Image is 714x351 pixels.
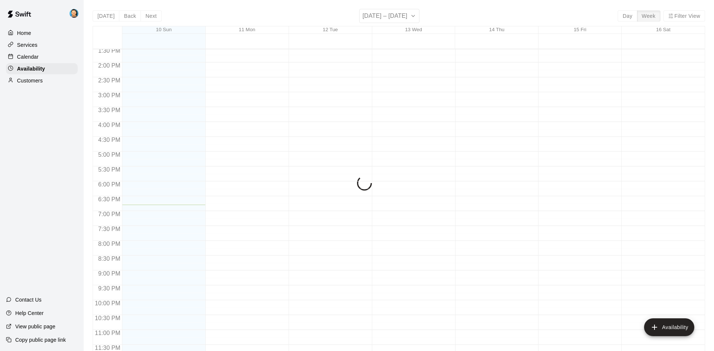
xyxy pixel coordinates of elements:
span: 1:30 PM [96,48,122,54]
p: View public page [15,323,55,330]
span: 5:30 PM [96,166,122,173]
a: Calendar [6,51,78,62]
p: Contact Us [15,296,42,303]
p: Availability [17,65,45,72]
span: 3:00 PM [96,92,122,98]
p: Calendar [17,53,39,61]
span: 7:00 PM [96,211,122,217]
button: 12 Tue [323,27,338,32]
p: Customers [17,77,43,84]
span: 10:30 PM [93,315,122,321]
a: Services [6,39,78,51]
button: 14 Thu [489,27,504,32]
span: 8:00 PM [96,241,122,247]
span: 6:30 PM [96,196,122,202]
a: Home [6,27,78,39]
span: 9:30 PM [96,285,122,292]
p: Services [17,41,38,49]
span: 2:30 PM [96,77,122,84]
span: 8:30 PM [96,256,122,262]
span: 2:00 PM [96,62,122,69]
span: 9:00 PM [96,270,122,277]
button: 11 Mon [239,27,255,32]
span: 4:00 PM [96,122,122,128]
img: Gonzo Gonzalez [70,9,78,18]
button: 10 Sun [156,27,171,32]
span: 10:00 PM [93,300,122,306]
button: 15 Fri [574,27,586,32]
span: 7:30 PM [96,226,122,232]
span: 5:00 PM [96,152,122,158]
span: 3:30 PM [96,107,122,113]
span: 11:00 PM [93,330,122,336]
button: 16 Sat [656,27,670,32]
a: Availability [6,63,78,74]
button: 13 Wed [405,27,422,32]
span: 6:00 PM [96,181,122,188]
p: Copy public page link [15,336,66,344]
p: Home [17,29,31,37]
p: Help Center [15,309,44,317]
span: 4:30 PM [96,137,122,143]
div: Gonzo Gonzalez [68,6,84,21]
a: Customers [6,75,78,86]
button: add [644,318,694,336]
span: 11:30 PM [93,345,122,351]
